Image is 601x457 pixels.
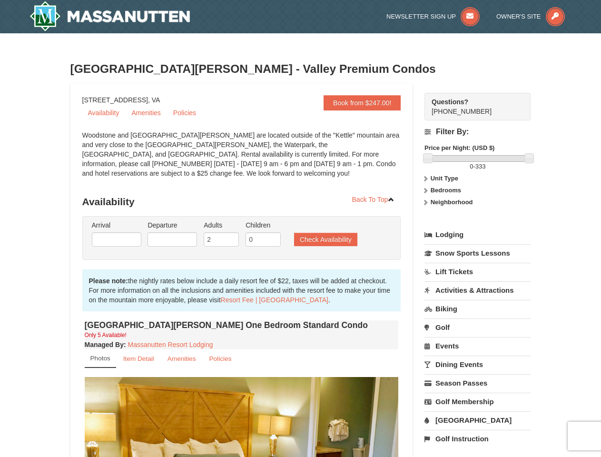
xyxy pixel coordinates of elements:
span: Owner's Site [496,13,541,20]
strong: Price per Night: (USD $) [424,144,494,151]
label: - [424,162,531,171]
h3: Availability [82,192,401,211]
strong: Please note: [89,277,128,285]
a: Book from $247.00! [324,95,401,110]
a: Owner's Site [496,13,565,20]
label: Arrival [92,220,141,230]
h4: [GEOGRAPHIC_DATA][PERSON_NAME] One Bedroom Standard Condo [85,320,399,330]
small: Photos [90,355,110,362]
span: Newsletter Sign Up [386,13,456,20]
a: [GEOGRAPHIC_DATA] [424,411,531,429]
strong: : [85,341,126,348]
a: Golf Membership [424,393,531,410]
a: Activities & Attractions [424,281,531,299]
a: Events [424,337,531,355]
span: Managed By [85,341,124,348]
a: Resort Fee | [GEOGRAPHIC_DATA] [221,296,328,304]
a: Lift Tickets [424,263,531,280]
label: Adults [204,220,239,230]
h4: Filter By: [424,128,531,136]
div: Woodstone and [GEOGRAPHIC_DATA][PERSON_NAME] are located outside of the "Kettle" mountain area an... [82,130,401,188]
strong: Questions? [432,98,468,106]
a: Amenities [161,349,202,368]
a: Policies [203,349,237,368]
a: Availability [82,106,125,120]
small: Only 5 Available! [85,332,127,338]
a: Snow Sports Lessons [424,244,531,262]
strong: Bedrooms [431,187,461,194]
strong: Unit Type [431,175,458,182]
a: Item Detail [117,349,160,368]
a: Photos [85,349,116,368]
a: Golf Instruction [424,430,531,447]
a: Dining Events [424,356,531,373]
a: Biking [424,300,531,318]
h3: [GEOGRAPHIC_DATA][PERSON_NAME] - Valley Premium Condos [70,60,531,79]
strong: Neighborhood [431,199,473,206]
a: Massanutten Resort [30,1,190,31]
a: Newsletter Sign Up [386,13,480,20]
a: Amenities [126,106,166,120]
small: Amenities [167,355,196,362]
small: Policies [209,355,231,362]
img: Massanutten Resort Logo [30,1,190,31]
small: Item Detail [123,355,154,362]
label: Departure [148,220,197,230]
a: Lodging [424,226,531,243]
span: 0 [470,163,473,170]
span: 333 [475,163,486,170]
button: Check Availability [294,233,357,246]
label: Children [246,220,281,230]
div: the nightly rates below include a daily resort fee of $22, taxes will be added at checkout. For m... [82,269,401,311]
span: [PHONE_NUMBER] [432,97,513,115]
a: Golf [424,318,531,336]
a: Massanutten Resort Lodging [128,341,213,348]
a: Policies [167,106,202,120]
a: Back To Top [346,192,401,207]
a: Season Passes [424,374,531,392]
